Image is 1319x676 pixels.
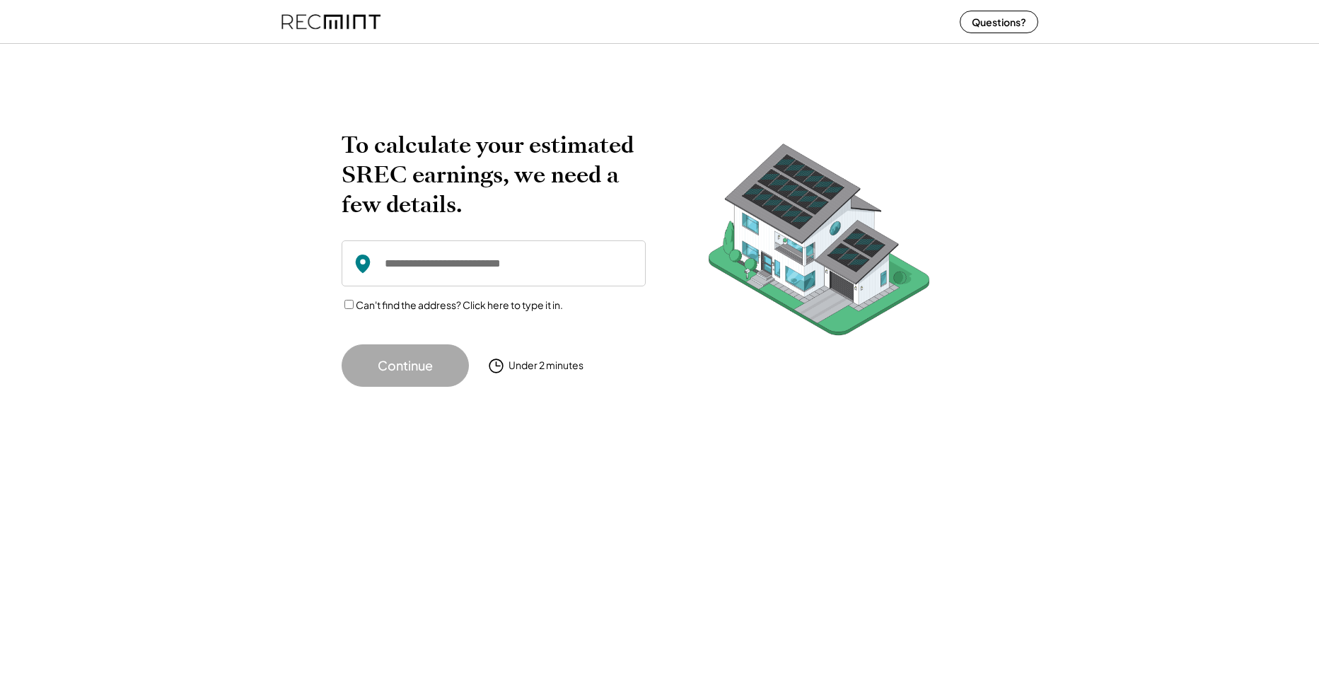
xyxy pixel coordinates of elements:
[960,11,1038,33] button: Questions?
[342,344,469,387] button: Continue
[342,130,646,219] h2: To calculate your estimated SREC earnings, we need a few details.
[281,3,380,40] img: recmint-logotype%403x%20%281%29.jpeg
[356,298,563,311] label: Can't find the address? Click here to type it in.
[509,359,583,373] div: Under 2 minutes
[681,130,957,357] img: RecMintArtboard%207.png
